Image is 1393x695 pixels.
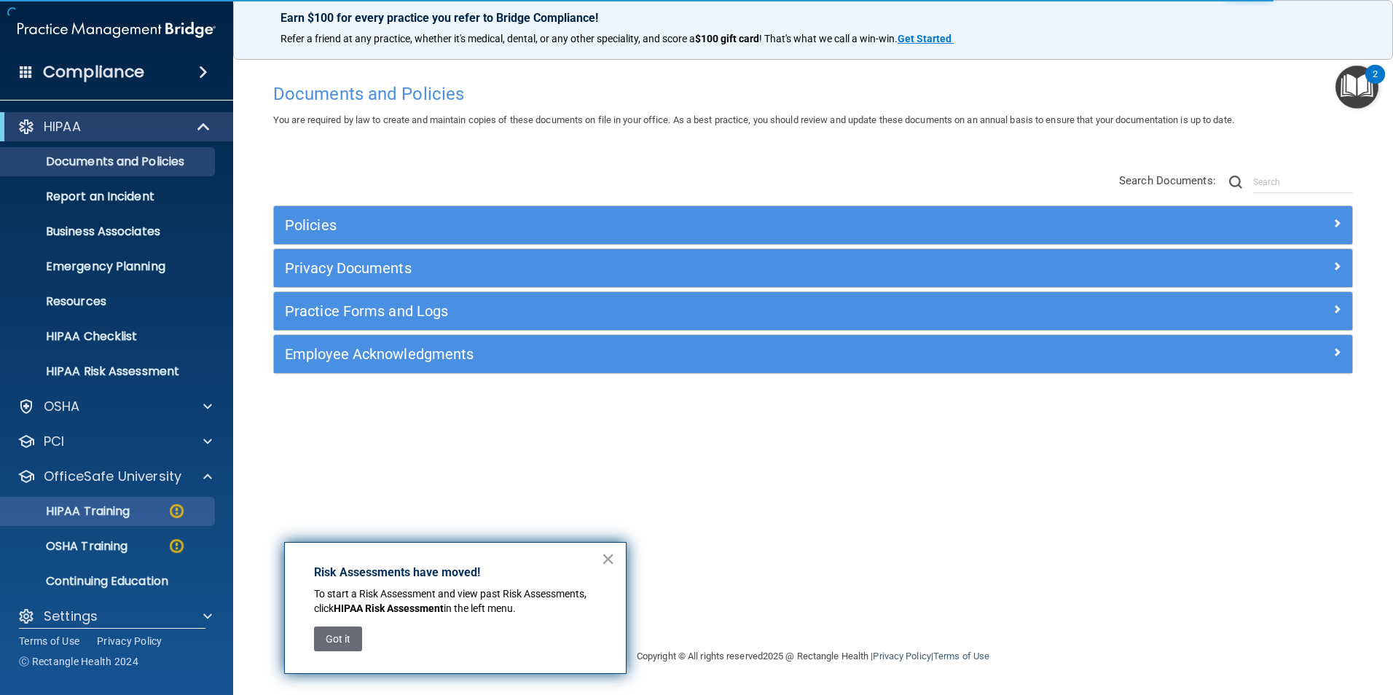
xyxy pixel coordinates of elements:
a: Privacy Policy [97,634,162,648]
img: warning-circle.0cc9ac19.png [168,502,186,520]
span: You are required by law to create and maintain copies of these documents on file in your office. ... [273,114,1234,125]
h5: Employee Acknowledgments [285,346,1072,362]
span: in the left menu. [444,602,516,614]
p: Continuing Education [9,574,208,589]
div: 2 [1373,74,1378,93]
p: Report an Incident [9,189,208,204]
p: HIPAA Checklist [9,329,208,344]
p: PCI [44,433,64,450]
button: Close [601,547,615,570]
h5: Practice Forms and Logs [285,303,1072,319]
h5: Policies [285,217,1072,233]
p: HIPAA [44,118,81,136]
a: Terms of Use [933,651,989,661]
p: Business Associates [9,224,208,239]
div: Copyright © All rights reserved 2025 @ Rectangle Health | | [547,633,1079,680]
strong: HIPAA Risk Assessment [334,602,444,614]
p: HIPAA Training [9,504,130,519]
span: Ⓒ Rectangle Health 2024 [19,654,138,669]
strong: Get Started [898,33,951,44]
button: Open Resource Center, 2 new notifications [1335,66,1378,109]
img: warning-circle.0cc9ac19.png [168,537,186,555]
span: Search Documents: [1119,174,1216,187]
button: Got it [314,627,362,651]
p: OfficeSafe University [44,468,181,485]
a: Terms of Use [19,634,79,648]
p: Resources [9,294,208,309]
p: OSHA Training [9,539,127,554]
img: PMB logo [17,15,216,44]
p: Settings [44,608,98,625]
span: Refer a friend at any practice, whether it's medical, dental, or any other speciality, and score a [280,33,695,44]
p: Documents and Policies [9,154,208,169]
p: HIPAA Risk Assessment [9,364,208,379]
span: To start a Risk Assessment and view past Risk Assessments, click [314,588,589,614]
input: Search [1253,171,1353,193]
img: ic-search.3b580494.png [1229,176,1242,189]
p: Emergency Planning [9,259,208,274]
h4: Compliance [43,62,144,82]
span: ! That's what we call a win-win. [759,33,898,44]
p: Earn $100 for every practice you refer to Bridge Compliance! [280,11,1346,25]
p: OSHA [44,398,80,415]
h4: Documents and Policies [273,85,1353,103]
strong: $100 gift card [695,33,759,44]
h5: Privacy Documents [285,260,1072,276]
a: Privacy Policy [873,651,930,661]
strong: Risk Assessments have moved! [314,565,480,579]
